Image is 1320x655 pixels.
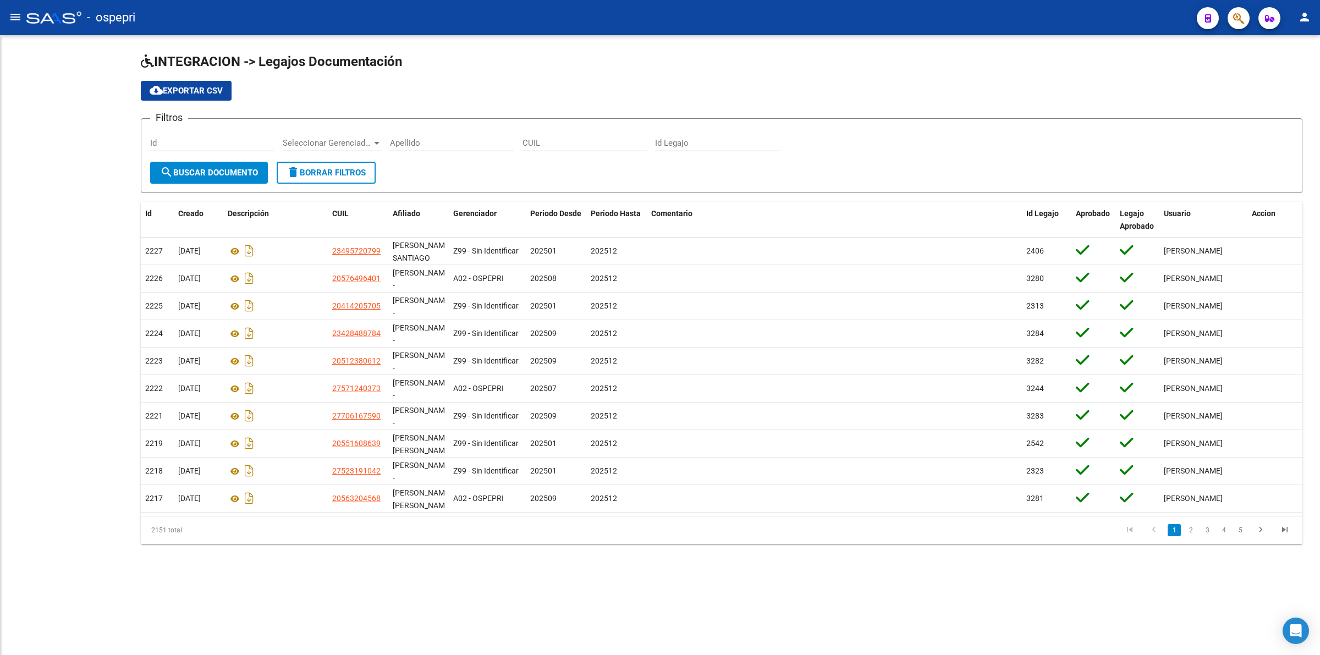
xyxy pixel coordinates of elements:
mat-icon: menu [9,10,22,24]
datatable-header-cell: Descripción [223,202,328,238]
span: 20512380612 [332,356,381,365]
span: 20414205705 [332,301,381,310]
a: 5 [1234,524,1247,536]
span: 202509 [530,411,557,420]
a: go to last page [1274,524,1295,536]
span: 3282 [1026,356,1044,365]
span: Id Legajo [1026,209,1059,218]
datatable-header-cell: Id Legajo [1022,202,1071,238]
li: page 2 [1182,521,1199,540]
span: 202508 [530,274,557,283]
span: VERA LUANA MARIET - [393,461,452,482]
span: Z99 - Sin Identificar [453,356,519,365]
span: Aprobado [1076,209,1110,218]
span: INTEGRACION -> Legajos Documentación [141,54,402,69]
button: Buscar Documento [150,162,268,184]
span: 202512 [591,301,617,310]
i: Descargar documento [242,489,256,507]
span: 23428488784 [332,329,381,338]
datatable-header-cell: Accion [1247,202,1302,238]
span: Afiliado [393,209,420,218]
i: Descargar documento [242,297,256,315]
a: 2 [1184,524,1197,536]
mat-icon: delete [287,166,300,179]
span: 20551608639 [332,439,381,448]
span: VALDEBENITO SIMON JEREMIAS - [393,433,452,467]
span: Seleccionar Gerenciador [283,138,372,148]
span: [PERSON_NAME] [1164,384,1223,393]
span: Z99 - Sin Identificar [453,329,519,338]
a: go to next page [1250,524,1271,536]
span: 2323 [1026,466,1044,475]
span: [PERSON_NAME] [1164,494,1223,503]
li: page 4 [1215,521,1232,540]
span: [DATE] [178,439,201,448]
span: 2219 [145,439,163,448]
span: 2222 [145,384,163,393]
span: CABALLERO, SERG - [393,351,452,372]
span: 2221 [145,411,163,420]
span: [DATE] [178,494,201,503]
span: 202512 [591,329,617,338]
a: go to previous page [1143,524,1164,536]
span: 202509 [530,494,557,503]
span: 2542 [1026,439,1044,448]
span: Periodo Desde [530,209,581,218]
span: Z99 - Sin Identificar [453,466,519,475]
datatable-header-cell: Id [141,202,174,238]
span: [PERSON_NAME] [1164,439,1223,448]
a: 3 [1201,524,1214,536]
span: 202512 [591,246,617,255]
span: 202509 [530,329,557,338]
span: Creado [178,209,204,218]
span: [DATE] [178,246,201,255]
span: 202512 [591,439,617,448]
span: Descripción [228,209,269,218]
a: 4 [1217,524,1230,536]
span: [DATE] [178,466,201,475]
span: Buscar Documento [160,168,258,178]
span: 2227 [145,246,163,255]
span: 3284 [1026,329,1044,338]
span: A02 - OSPEPRI [453,494,504,503]
span: 202509 [530,356,557,365]
span: 2225 [145,301,163,310]
span: 202501 [530,466,557,475]
span: Z99 - Sin Identificar [453,439,519,448]
span: 202512 [591,411,617,420]
span: 2406 [1026,246,1044,255]
span: 202501 [530,301,557,310]
span: Z99 - Sin Identificar [453,301,519,310]
span: - ospepri [87,5,135,30]
span: [DATE] [178,274,201,283]
i: Descargar documento [242,324,256,342]
span: Exportar CSV [150,86,223,96]
button: Exportar CSV [141,81,232,101]
i: Descargar documento [242,269,256,287]
span: Borrar Filtros [287,168,366,178]
span: [PERSON_NAME] [1164,246,1223,255]
span: [DATE] [178,301,201,310]
datatable-header-cell: Usuario [1159,202,1247,238]
span: 202512 [591,356,617,365]
i: Descargar documento [242,407,256,425]
span: Gerenciador [453,209,497,218]
span: 23495720799 [332,246,381,255]
span: 2223 [145,356,163,365]
span: PEREZ SANTIAGO NICOLAS - [393,241,452,287]
datatable-header-cell: Periodo Hasta [586,202,647,238]
span: PAEZ ROMINA ISABEL - [393,323,452,345]
span: 27523191042 [332,466,381,475]
datatable-header-cell: Legajo Aprobado [1115,202,1159,238]
a: 1 [1168,524,1181,536]
span: 202501 [530,439,557,448]
datatable-header-cell: Afiliado [388,202,449,238]
span: 3280 [1026,274,1044,283]
h3: Filtros [150,110,188,125]
mat-icon: search [160,166,173,179]
span: BALBOA, JORGE JAVIER - [393,268,452,290]
span: 20563204568 [332,494,381,503]
span: 202512 [591,274,617,283]
i: Descargar documento [242,434,256,452]
div: Open Intercom Messenger [1283,618,1309,644]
